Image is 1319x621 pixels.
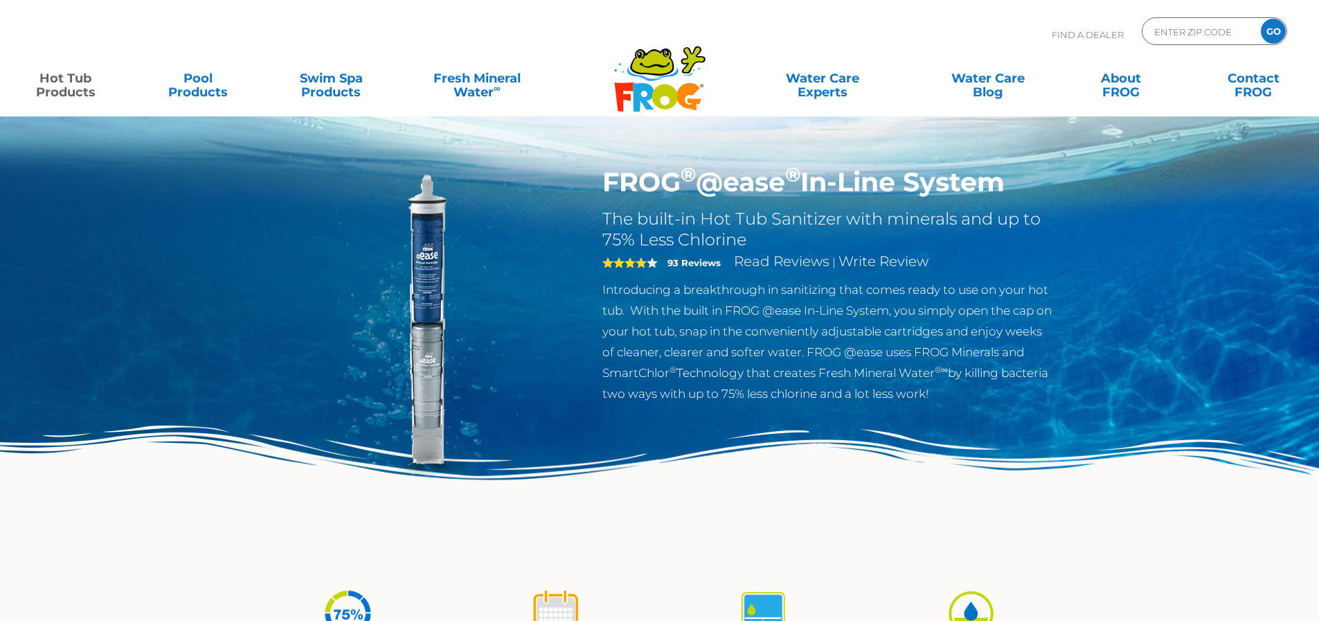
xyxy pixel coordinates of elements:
[280,64,383,92] a: Swim SpaProducts
[935,365,948,375] sup: ®∞
[14,64,117,92] a: Hot TubProducts
[602,166,1055,198] h1: FROG @ease In-Line System
[1052,17,1124,52] p: Find A Dealer
[607,28,713,112] img: Frog Products Logo
[785,162,800,186] sup: ®
[147,64,250,92] a: PoolProducts
[734,253,829,270] a: Read Reviews
[602,209,1055,250] h2: The built-in Hot Tub Sanitizer with minerals and up to 75% Less Chlorine
[412,64,541,92] a: Fresh MineralWater∞
[494,82,501,94] sup: ∞
[681,162,696,186] sup: ®
[1261,19,1286,44] input: GO
[832,256,836,269] span: |
[1202,64,1305,92] a: ContactFROG
[667,257,721,268] strong: 93 Reviews
[936,64,1039,92] a: Water CareBlog
[1069,64,1172,92] a: AboutFROG
[670,365,676,375] sup: ®
[739,64,906,92] a: Water CareExperts
[838,253,928,270] a: Write Review
[602,257,647,268] span: 4
[265,166,582,484] img: inline-system.png
[602,279,1055,404] p: Introducing a breakthrough in sanitizing that comes ready to use on your hot tub. With the built ...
